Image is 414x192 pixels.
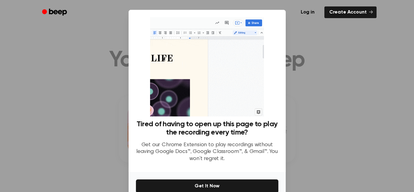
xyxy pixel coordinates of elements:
a: Create Account [324,6,377,18]
p: Get our Chrome Extension to play recordings without leaving Google Docs™, Google Classroom™, & Gm... [136,142,278,163]
h3: Tired of having to open up this page to play the recording every time? [136,120,278,137]
img: Beep extension in action [150,17,264,116]
a: Log in [295,5,321,19]
a: Beep [38,6,72,18]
